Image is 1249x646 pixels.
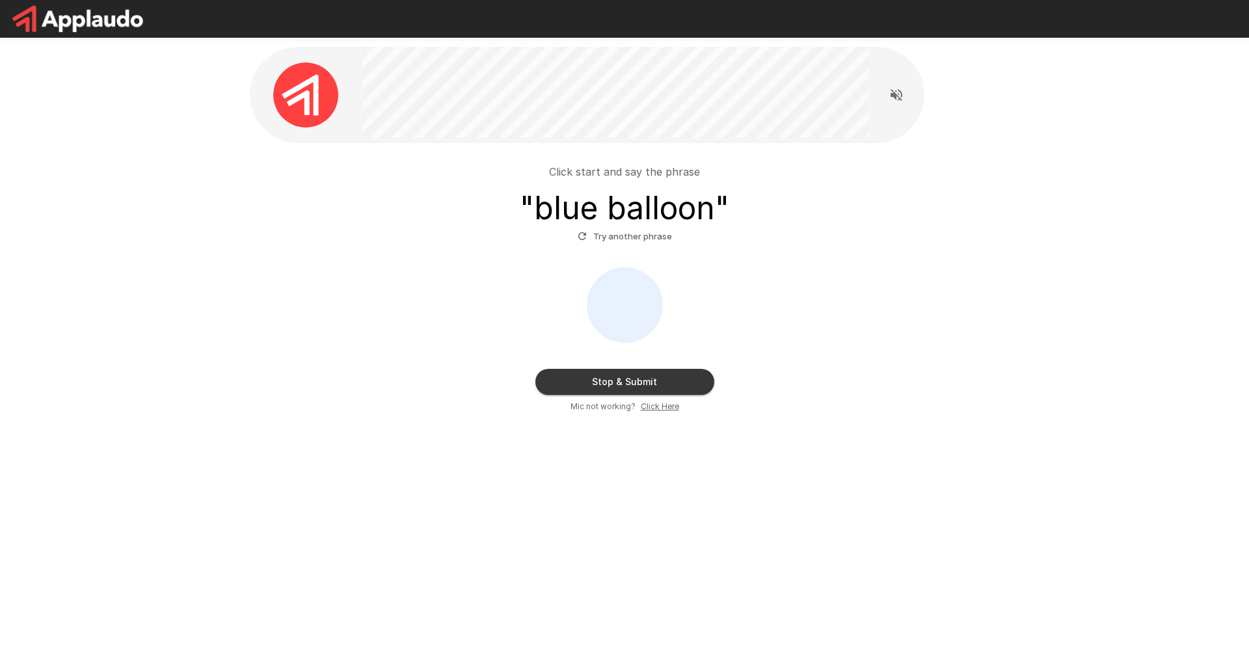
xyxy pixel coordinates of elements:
u: Click Here [641,401,679,411]
button: Stop & Submit [535,369,714,395]
h3: " blue balloon " [520,190,729,226]
span: Mic not working? [571,400,636,413]
img: applaudo_avatar.png [273,62,338,128]
p: Click start and say the phrase [549,164,700,180]
button: Try another phrase [574,226,675,247]
button: Read questions aloud [883,82,909,108]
